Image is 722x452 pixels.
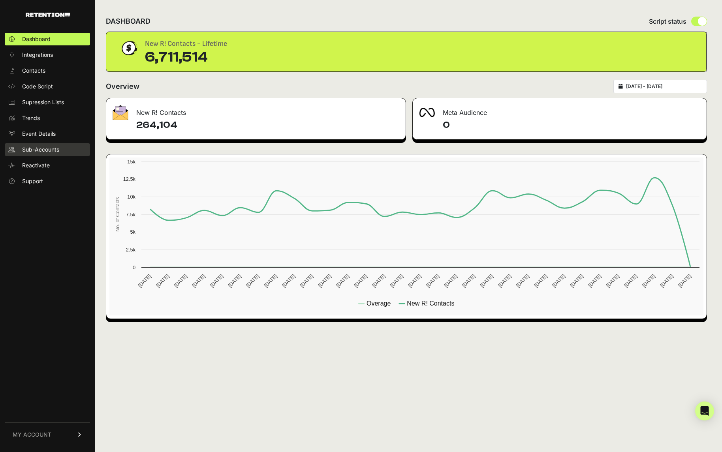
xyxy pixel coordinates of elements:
[136,119,399,131] h4: 264,104
[127,159,135,165] text: 15k
[461,273,476,289] text: [DATE]
[5,128,90,140] a: Event Details
[587,273,602,289] text: [DATE]
[677,273,692,289] text: [DATE]
[497,273,512,289] text: [DATE]
[126,212,136,218] text: 7.5k
[22,98,64,106] span: Supression Lists
[5,422,90,446] a: MY ACCOUNT
[551,273,566,289] text: [DATE]
[515,273,530,289] text: [DATE]
[335,273,350,289] text: [DATE]
[115,197,120,232] text: No. of Contacts
[145,38,227,49] div: New R! Contacts - Lifetime
[22,83,53,90] span: Code Script
[22,130,56,138] span: Event Details
[22,51,53,59] span: Integrations
[605,273,620,289] text: [DATE]
[5,96,90,109] a: Supression Lists
[367,300,391,307] text: Overage
[5,80,90,93] a: Code Script
[22,114,40,122] span: Trends
[623,273,638,289] text: [DATE]
[13,431,51,439] span: MY ACCOUNT
[245,273,260,289] text: [DATE]
[5,64,90,77] a: Contacts
[353,273,369,289] text: [DATE]
[407,300,454,307] text: New R! Contacts
[126,247,136,253] text: 2.5k
[22,35,51,43] span: Dashboard
[5,175,90,188] a: Support
[419,108,435,117] img: fa-meta-2f981b61bb99beabf952f7030308934f19ce035c18b003e963880cc3fabeebb7.png
[695,401,714,420] div: Open Intercom Messenger
[569,273,585,289] text: [DATE]
[641,273,656,289] text: [DATE]
[281,273,296,289] text: [DATE]
[227,273,243,289] text: [DATE]
[127,194,135,200] text: 10k
[106,81,139,92] h2: Overview
[649,17,686,26] span: Script status
[533,273,548,289] text: [DATE]
[22,177,43,185] span: Support
[5,112,90,124] a: Trends
[407,273,422,289] text: [DATE]
[5,49,90,61] a: Integrations
[22,146,59,154] span: Sub-Accounts
[299,273,314,289] text: [DATE]
[106,98,406,122] div: New R! Contacts
[137,273,152,289] text: [DATE]
[263,273,278,289] text: [DATE]
[145,49,227,65] div: 6,711,514
[425,273,440,289] text: [DATE]
[26,13,70,17] img: Retention.com
[113,105,128,120] img: fa-envelope-19ae18322b30453b285274b1b8af3d052b27d846a4fbe8435d1a52b978f639a2.png
[479,273,494,289] text: [DATE]
[5,159,90,172] a: Reactivate
[413,98,707,122] div: Meta Audience
[22,67,45,75] span: Contacts
[443,119,700,131] h4: 0
[5,33,90,45] a: Dashboard
[133,264,135,270] text: 0
[106,16,150,27] h2: DASHBOARD
[130,229,135,235] text: 5k
[191,273,206,289] text: [DATE]
[443,273,459,289] text: [DATE]
[5,143,90,156] a: Sub-Accounts
[173,273,188,289] text: [DATE]
[659,273,674,289] text: [DATE]
[22,161,50,169] span: Reactivate
[389,273,404,289] text: [DATE]
[317,273,332,289] text: [DATE]
[119,38,139,58] img: dollar-coin-05c43ed7efb7bc0c12610022525b4bbbb207c7efeef5aecc26f025e68dcafac9.png
[123,176,136,182] text: 12.5k
[371,273,386,289] text: [DATE]
[155,273,170,289] text: [DATE]
[209,273,224,289] text: [DATE]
